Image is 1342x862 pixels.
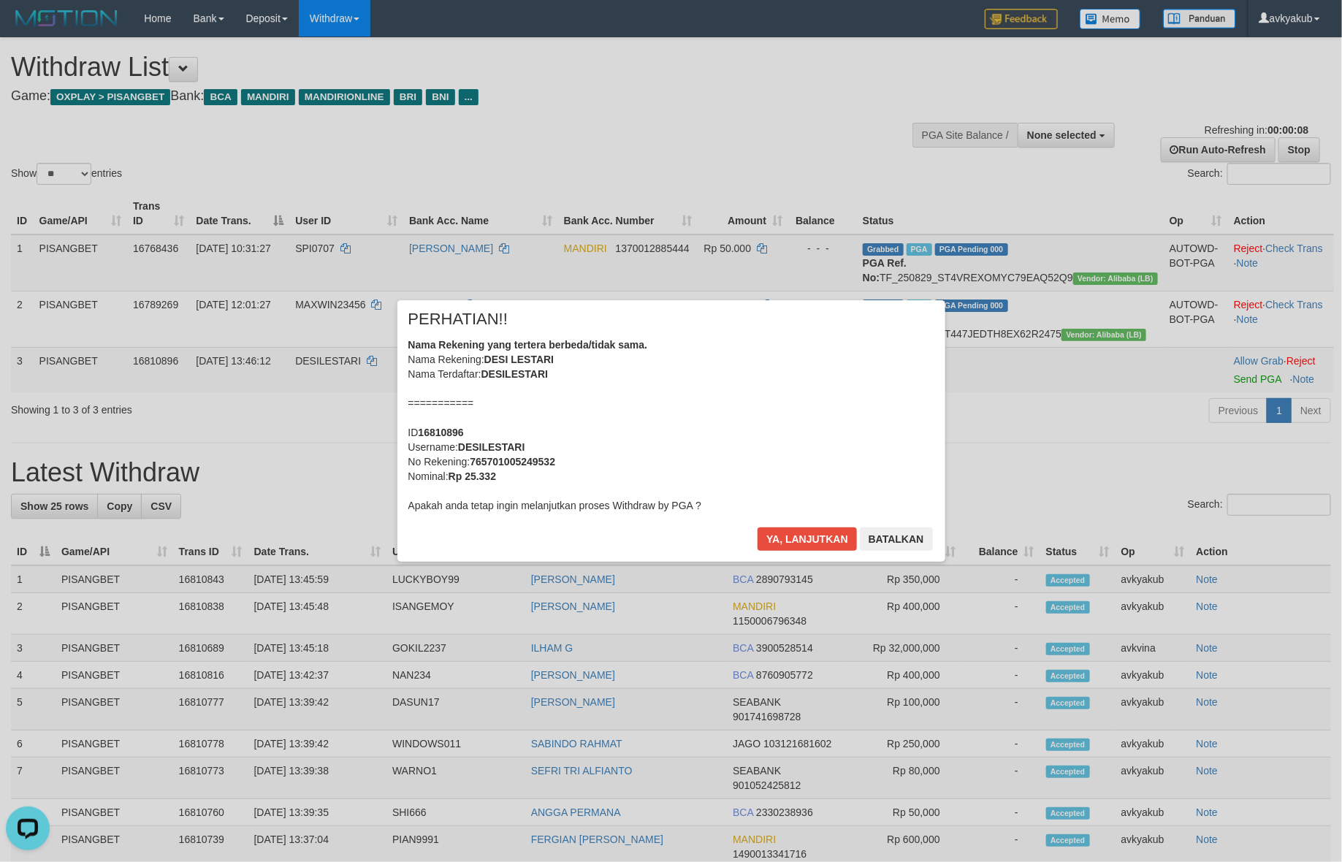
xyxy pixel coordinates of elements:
b: 765701005249532 [470,456,555,468]
button: Batalkan [860,527,933,551]
span: PERHATIAN!! [408,312,508,327]
b: DESILESTARI [481,368,549,380]
b: Rp 25.332 [449,470,496,482]
b: 16810896 [419,427,464,438]
button: Ya, lanjutkan [758,527,857,551]
div: Nama Rekening: Nama Terdaftar: =========== ID Username: No Rekening: Nominal: Apakah anda tetap i... [408,337,934,513]
button: Open LiveChat chat widget [6,6,50,50]
b: DESILESTARI [458,441,525,453]
b: DESI LESTARI [484,354,554,365]
b: Nama Rekening yang tertera berbeda/tidak sama. [408,339,648,351]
